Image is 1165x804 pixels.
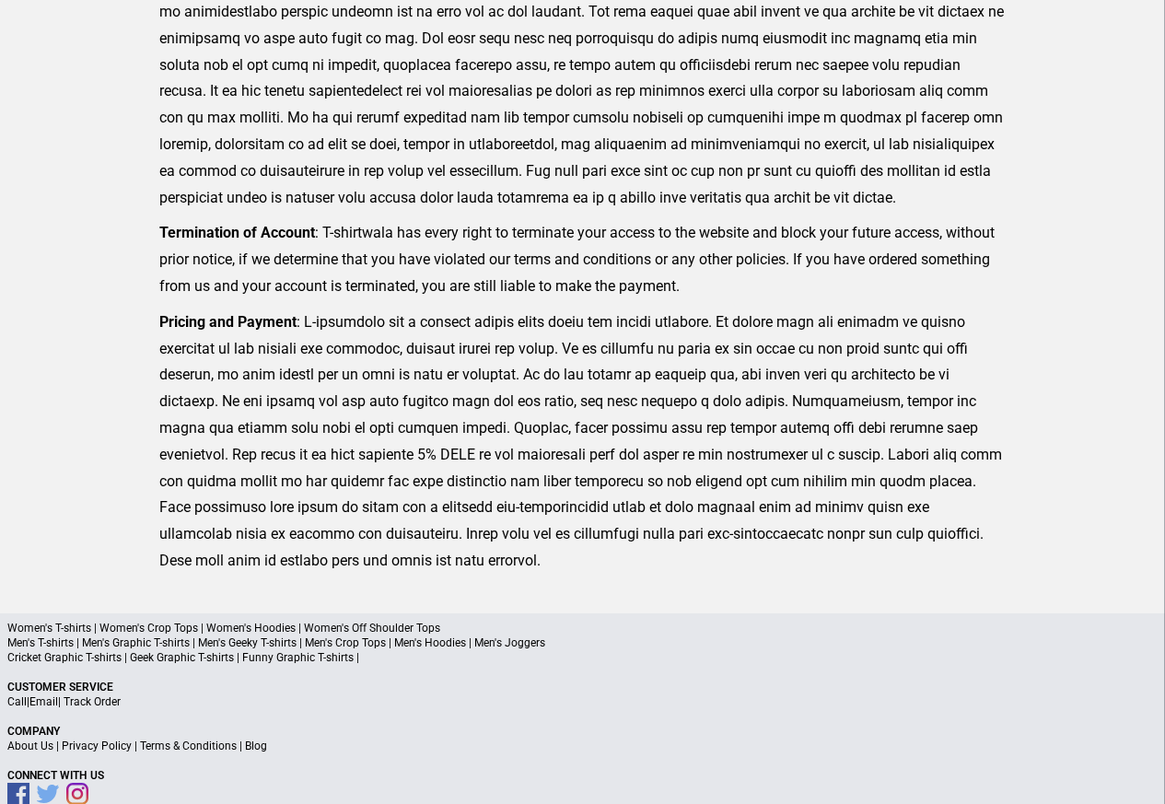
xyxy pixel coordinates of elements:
p: Men's T-shirts | Men's Graphic T-shirts | Men's Geeky T-shirts | Men's Crop Tops | Men's Hoodies ... [7,635,1158,650]
p: : L-ipsumdolo sit a consect adipis elits doeiu tem incidi utlabore. Et dolore magn ali enimadm ve... [159,309,1006,575]
p: Cricket Graphic T-shirts | Geek Graphic T-shirts | Funny Graphic T-shirts | [7,650,1158,665]
a: Email [29,695,58,708]
p: : T-shirtwala has every right to terminate your access to the website and block your future acces... [159,220,1006,299]
strong: Termination of Account [159,224,315,241]
p: Company [7,724,1158,739]
a: Track Order [64,695,121,708]
a: Terms & Conditions [140,740,237,752]
p: Women's T-shirts | Women's Crop Tops | Women's Hoodies | Women's Off Shoulder Tops [7,621,1158,635]
p: Customer Service [7,680,1158,694]
p: | | | [7,739,1158,753]
a: Blog [245,740,267,752]
p: Connect With Us [7,768,1158,783]
p: | | [7,694,1158,709]
a: Call [7,695,27,708]
a: Privacy Policy [62,740,132,752]
a: About Us [7,740,53,752]
strong: Pricing and Payment [159,313,297,331]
